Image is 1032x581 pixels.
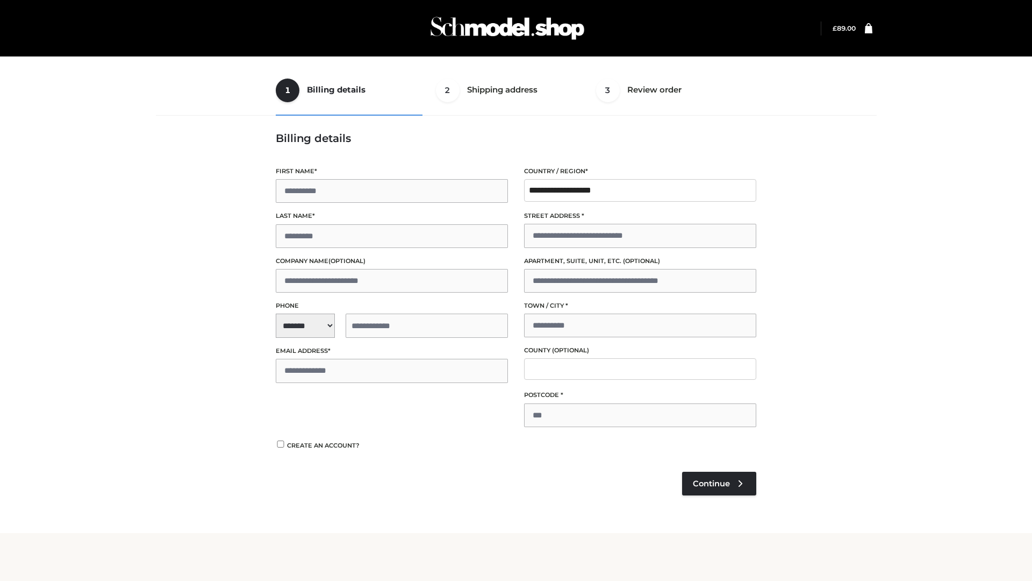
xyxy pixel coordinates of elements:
[693,479,730,488] span: Continue
[276,132,756,145] h3: Billing details
[833,24,856,32] bdi: 89.00
[328,257,365,265] span: (optional)
[833,24,837,32] span: £
[276,166,508,176] label: First name
[276,256,508,266] label: Company name
[524,301,756,311] label: Town / City
[287,442,360,449] span: Create an account?
[524,256,756,266] label: Apartment, suite, unit, etc.
[276,301,508,311] label: Phone
[552,346,589,354] span: (optional)
[276,211,508,221] label: Last name
[623,257,660,265] span: (optional)
[524,390,756,400] label: Postcode
[524,345,756,356] label: County
[524,166,756,176] label: Country / Region
[682,472,756,495] a: Continue
[427,7,588,49] img: Schmodel Admin 964
[524,211,756,221] label: Street address
[276,441,285,448] input: Create an account?
[276,346,508,356] label: Email address
[833,24,856,32] a: £89.00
